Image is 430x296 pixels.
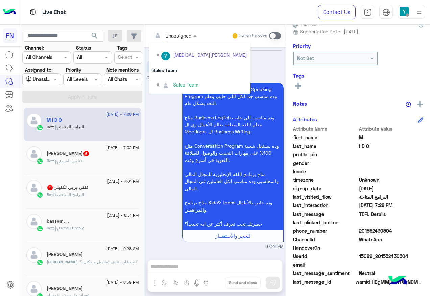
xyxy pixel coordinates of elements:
[293,185,358,192] span: signup_date
[26,214,42,229] img: defaultAdmin.png
[47,184,88,190] h5: ثقتى بربي تكفينى
[359,134,424,141] span: M
[225,277,261,289] button: Send and close
[106,111,139,117] span: [DATE] - 7:28 PM
[359,168,424,175] span: null
[359,185,424,192] span: 2025-09-08T16:28:21.943Z
[293,193,358,200] span: last_visited_flow
[53,192,84,197] span: : البرامج المتاحة
[106,66,139,73] label: Note mentions
[359,211,424,218] span: TEFL Details
[386,269,410,293] img: hulul-logo.png
[293,43,311,49] h6: Priority
[265,244,284,250] span: 07:28 PM
[161,81,170,90] img: defaultAdmin.png
[293,176,358,183] span: timezone
[83,151,89,156] span: 6
[293,159,358,167] span: gender
[37,192,43,198] img: WhatsApp
[47,158,53,163] span: Bot
[47,286,83,291] h5: عصام كوزمتك
[26,113,42,128] img: defaultAdmin.png
[359,176,424,183] span: Unknown
[91,32,99,40] span: search
[359,253,424,260] span: 15089_201552430504
[359,227,424,235] span: 201552430504
[106,145,139,151] span: [DATE] - 7:02 PM
[106,246,139,252] span: [DATE] - 9:28 AM
[47,192,53,197] span: Bot
[359,202,424,209] span: 2025-09-08T16:28:21.938Z
[293,73,423,79] h6: Tags
[3,28,17,43] div: EN
[29,8,37,16] img: tab
[293,125,358,132] span: Attribute Name
[293,261,358,268] span: email
[356,278,423,286] span: wamid.HBgMMjAxNTUyNDMwNTA0FQIAEhggOTc2QzRFOTM0NUVBQkY0MDI5MzI4MzkzNzc4MThGN0EA
[47,124,53,129] span: Bot
[37,259,43,266] img: WhatsApp
[53,158,83,163] span: : عناوين الفروع
[149,64,250,76] div: Sales Team
[293,227,358,235] span: phone_number
[293,211,358,218] span: last_message
[359,143,424,150] span: I D O
[25,44,44,51] label: Channel:
[3,5,16,19] img: Logo
[25,66,53,73] label: Assigned to:
[359,219,424,226] span: null
[417,101,423,107] img: add
[117,44,127,51] label: Tags
[293,116,317,122] h6: Attributes
[47,225,53,230] span: Bot
[382,8,390,16] img: tab
[318,5,356,19] a: Contact Us
[42,8,66,17] p: Live Chat
[26,146,42,162] img: defaultAdmin.png
[293,236,358,243] span: ChannelId
[293,151,358,158] span: profile_pic
[293,270,358,277] span: last_message_sentiment
[359,159,424,167] span: null
[359,270,424,277] span: 0
[359,125,424,132] span: Attribute Value
[53,225,84,230] span: : Default reply
[149,43,250,94] ng-dropdown-panel: Options list
[173,51,247,58] div: [MEDICAL_DATA][PERSON_NAME]
[293,244,358,251] span: HandoverOn
[87,30,103,44] button: search
[37,124,43,131] img: WhatsApp
[147,75,165,80] span: 07:28 PM
[78,259,138,264] span: كنت عايز اعرف تفاصيل و مكان ؟
[106,279,139,286] span: [DATE] - 8:59 PM
[182,83,284,230] p: 8/9/2025, 7:28 PM
[239,33,268,39] small: Human Handover
[293,21,319,28] span: Unknown
[37,225,43,232] img: WhatsApp
[76,44,91,51] label: Status
[293,202,358,209] span: last_interaction
[26,247,42,263] img: defaultAdmin.png
[359,244,424,251] span: null
[359,236,424,243] span: 2
[107,178,139,184] span: [DATE] - 7:01 PM
[293,143,358,150] span: last_name
[406,102,411,107] img: notes
[215,233,250,239] span: للحجز والأستفسار
[293,101,307,107] h6: Notes
[293,168,358,175] span: locale
[173,81,198,88] div: Sales Team
[293,253,358,260] span: UserId
[364,8,372,16] img: tab
[47,117,62,123] h5: M I D O
[22,91,142,103] button: Apply Filters
[47,185,53,190] span: 1
[293,134,358,141] span: first_name
[293,278,354,286] span: last_message_id
[47,259,78,264] span: [PERSON_NAME]
[359,261,424,268] span: null
[361,5,374,19] a: tab
[359,193,424,200] span: البرامج المتاحة
[66,66,81,73] label: Priority
[26,180,42,195] img: defaultAdmin.png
